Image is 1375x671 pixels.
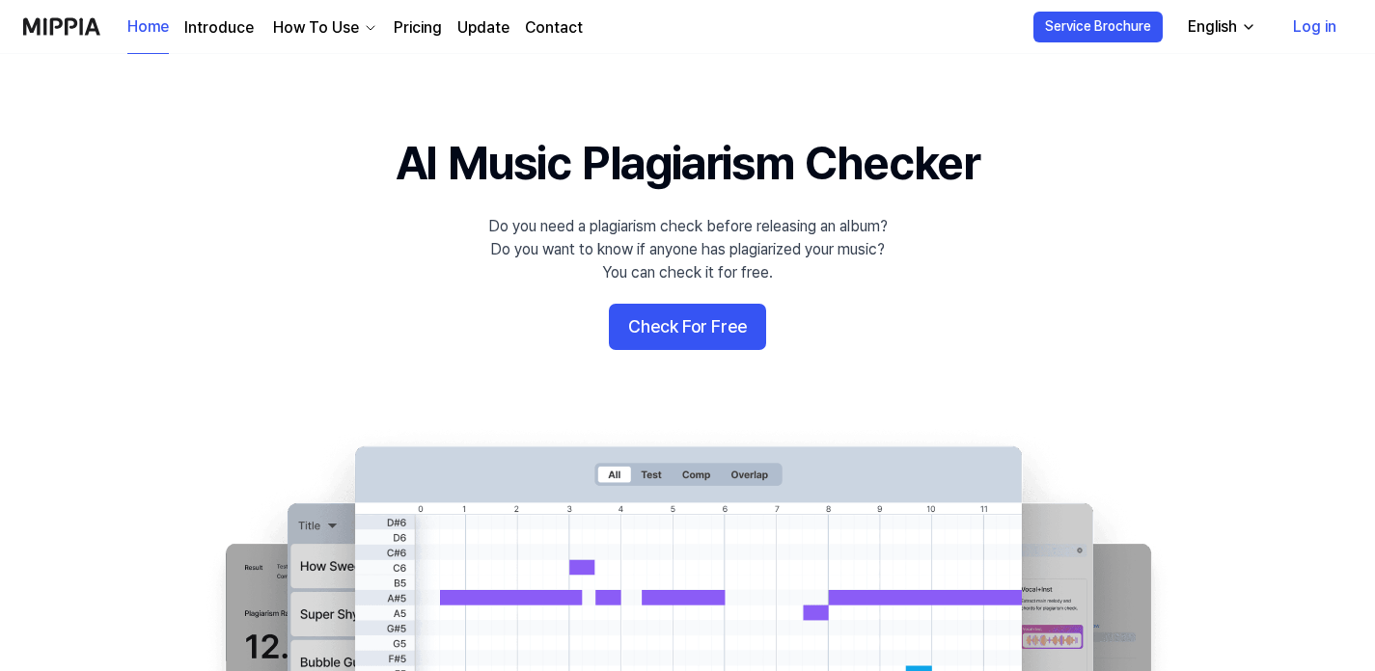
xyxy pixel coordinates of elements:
[127,1,169,54] a: Home
[488,215,888,284] div: Do you need a plagiarism check before releasing an album? Do you want to know if anyone has plagi...
[394,16,442,40] a: Pricing
[184,16,254,40] a: Introduce
[269,16,363,40] div: How To Use
[1033,12,1163,42] button: Service Brochure
[1184,15,1241,39] div: English
[269,16,378,40] button: How To Use
[396,131,979,196] h1: AI Music Plagiarism Checker
[609,304,766,350] button: Check For Free
[457,16,509,40] a: Update
[1172,8,1268,46] button: English
[525,16,583,40] a: Contact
